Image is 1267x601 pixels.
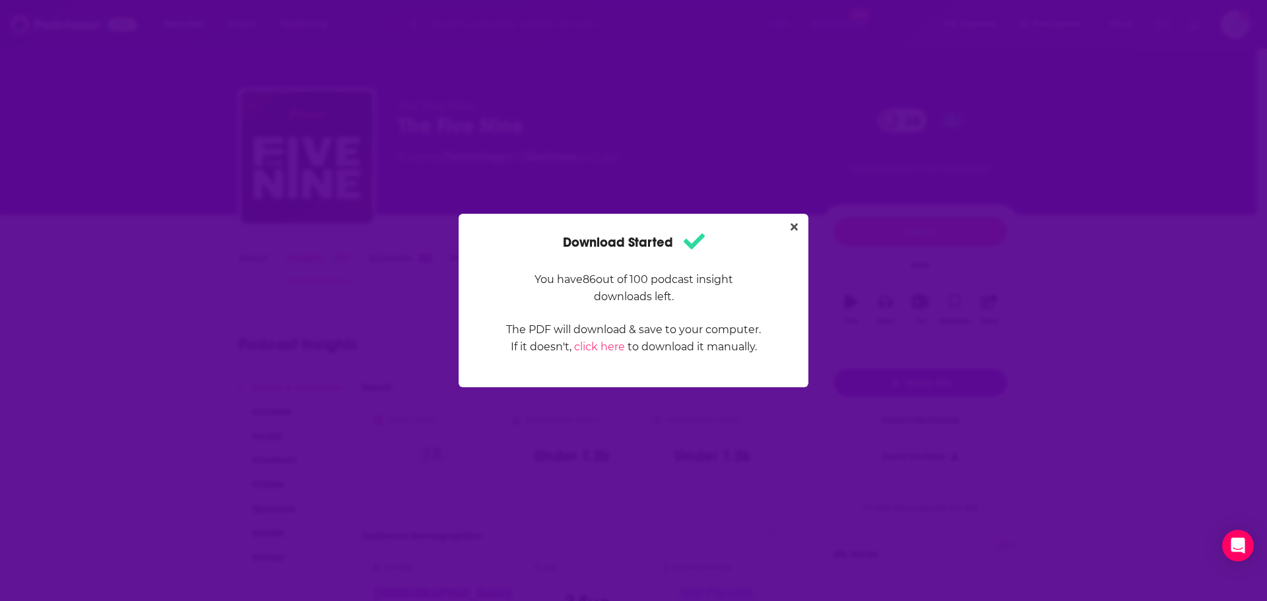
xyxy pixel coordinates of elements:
a: click here [574,340,625,353]
p: The PDF will download & save to your computer. If it doesn't, to download it manually. [505,321,762,356]
button: Close [785,219,803,236]
h1: Download Started [563,230,705,255]
p: You have 86 out of 100 podcast insight downloads left. [505,271,762,305]
div: Open Intercom Messenger [1222,530,1254,561]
